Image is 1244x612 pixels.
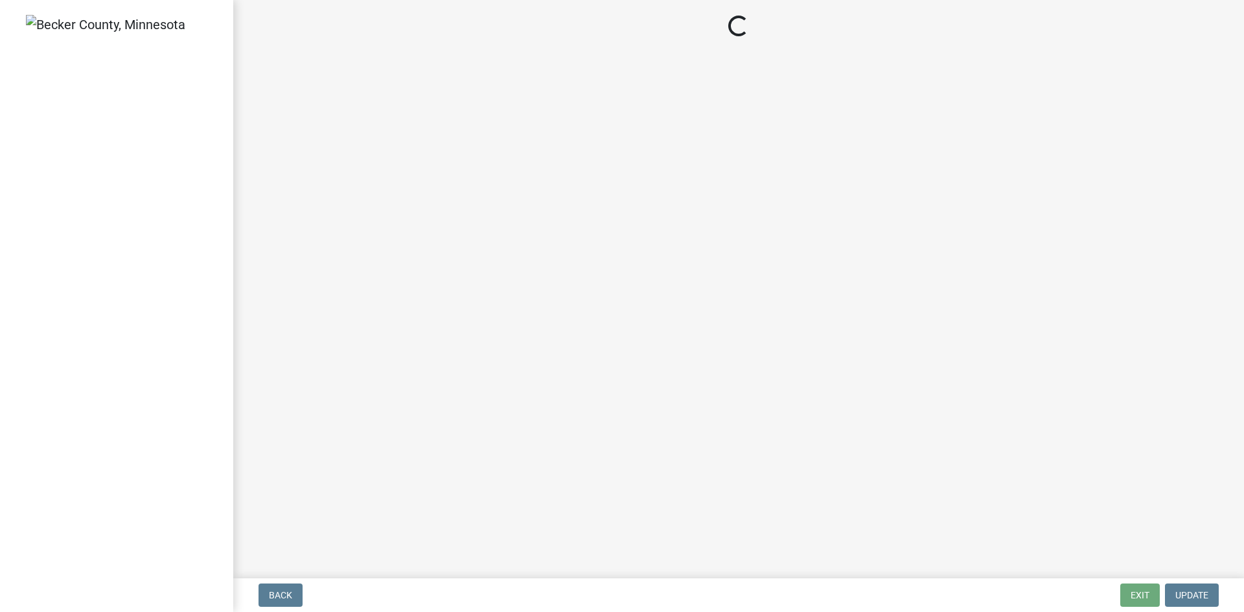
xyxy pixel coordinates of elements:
[1165,584,1219,607] button: Update
[259,584,303,607] button: Back
[269,590,292,600] span: Back
[1175,590,1208,600] span: Update
[26,15,185,34] img: Becker County, Minnesota
[1120,584,1160,607] button: Exit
